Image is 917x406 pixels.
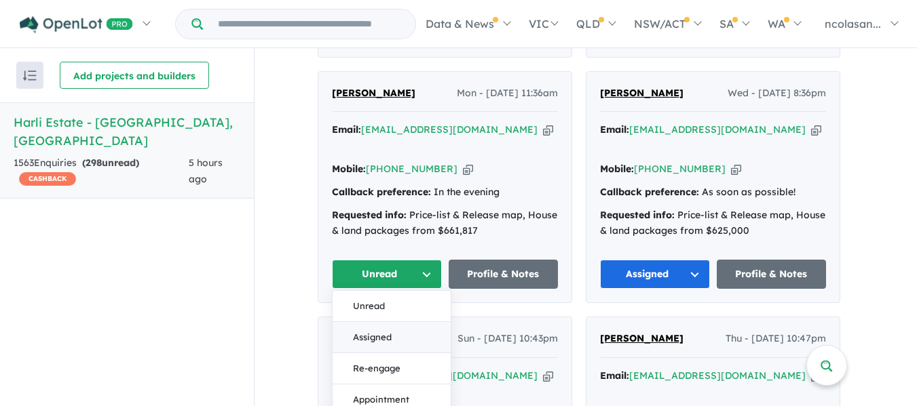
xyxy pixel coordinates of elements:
div: As soon as possible! [600,184,826,201]
strong: ( unread) [82,157,139,169]
button: Unread [333,291,451,322]
a: Profile & Notes [717,260,827,289]
a: [PERSON_NAME] [600,331,684,347]
strong: Mobile: [332,163,366,175]
button: Unread [332,260,442,289]
a: [EMAIL_ADDRESS][DOMAIN_NAME] [629,123,806,136]
strong: Email: [600,369,629,382]
a: [PERSON_NAME] [600,85,684,102]
img: sort.svg [23,70,37,81]
span: [PERSON_NAME] [600,87,684,99]
strong: Callback preference: [332,186,431,198]
strong: Email: [600,123,629,136]
span: Sun - [DATE] 10:43pm [457,331,558,347]
a: [PHONE_NUMBER] [366,163,457,175]
button: Copy [543,123,553,137]
button: Assigned [600,260,710,289]
a: Profile & Notes [449,260,559,289]
button: Copy [543,369,553,383]
h5: Harli Estate - [GEOGRAPHIC_DATA] , [GEOGRAPHIC_DATA] [14,113,240,150]
button: Re-engage [333,353,451,384]
input: Try estate name, suburb, builder or developer [206,9,413,39]
button: Add projects and builders [60,62,209,89]
button: Copy [731,162,741,176]
a: [EMAIL_ADDRESS][DOMAIN_NAME] [629,369,806,382]
div: Price-list & Release map, House & land packages from $661,817 [332,207,558,240]
img: Openlot PRO Logo White [20,16,133,33]
div: Price-list & Release map, House & land packages from $625,000 [600,207,826,240]
a: [PERSON_NAME] [332,85,415,102]
strong: Mobile: [600,163,634,175]
span: 298 [86,157,102,169]
button: Copy [811,123,821,137]
span: Wed - [DATE] 8:36pm [728,85,826,102]
span: ncolasan... [825,17,881,31]
div: In the evening [332,184,558,201]
strong: Requested info: [332,209,407,221]
strong: Requested info: [600,209,675,221]
span: 5 hours ago [189,157,223,185]
a: [PHONE_NUMBER] [634,163,726,175]
div: 1563 Enquir ies [14,155,189,188]
span: [PERSON_NAME] [332,87,415,99]
span: [PERSON_NAME] [600,332,684,344]
strong: Email: [332,123,361,136]
span: CASHBACK [19,172,76,186]
span: Mon - [DATE] 11:36am [457,85,558,102]
button: Copy [463,162,473,176]
button: Assigned [333,322,451,353]
strong: Callback preference: [600,186,699,198]
a: [EMAIL_ADDRESS][DOMAIN_NAME] [361,123,538,136]
span: Thu - [DATE] 10:47pm [726,331,826,347]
